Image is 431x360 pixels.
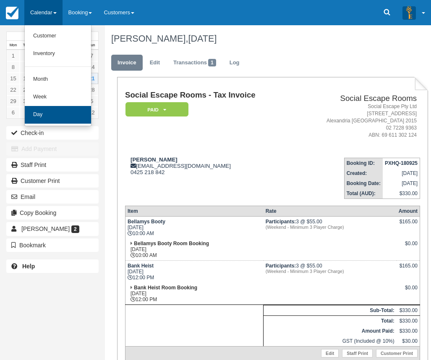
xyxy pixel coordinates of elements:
[125,216,263,238] td: [DATE] 10:00 AM
[85,95,98,107] a: 5
[6,190,99,204] button: Email
[188,33,217,44] span: [DATE]
[321,349,339,357] a: Edit
[125,283,263,305] td: [DATE] 12:00 PM
[125,91,294,100] h1: Social Escape Rooms - Tax Invoice
[344,158,383,168] th: Booking ID:
[223,55,246,71] a: Log
[344,188,383,199] th: Total (AUD):
[20,95,33,107] a: 30
[385,160,418,166] strong: PXHQ-180925
[131,156,178,163] strong: [PERSON_NAME]
[402,6,416,19] img: A3
[399,219,418,231] div: $165.00
[6,206,99,220] button: Copy Booking
[20,107,33,118] a: 7
[125,102,188,117] em: Paid
[266,225,394,230] em: (Weekend - Minimum 3 Player Charge)
[144,55,166,71] a: Edit
[20,50,33,61] a: 2
[7,107,20,118] a: 6
[7,61,20,73] a: 8
[111,55,143,71] a: Invoice
[25,88,91,106] a: Week
[25,106,91,124] a: Day
[7,84,20,95] a: 22
[344,178,383,188] th: Booking Date:
[266,263,296,269] strong: Participants
[125,238,263,261] td: [DATE] 10:00 AM
[6,174,99,188] a: Customer Print
[264,326,397,336] th: Amount Paid:
[6,142,99,156] button: Add Payment
[20,61,33,73] a: 9
[7,95,20,107] a: 29
[134,285,197,291] strong: Bank Heist Room Booking
[399,241,418,253] div: $0.00
[397,206,420,216] th: Amount
[298,103,417,139] address: Social Escape Pty Ltd [STREET_ADDRESS] Alexandria [GEOGRAPHIC_DATA] 2015 02 7228 9363 ABN: 69 611...
[264,336,397,347] td: GST (Included @ 10%)
[85,50,98,61] a: 7
[25,45,91,63] a: Inventory
[6,259,99,273] a: Help
[20,41,33,50] th: Tue
[85,84,98,95] a: 28
[6,158,99,172] a: Staff Print
[399,263,418,275] div: $165.00
[397,336,420,347] td: $30.00
[397,315,420,326] td: $330.00
[6,126,99,140] button: Check-in
[383,168,420,178] td: [DATE]
[125,102,185,117] a: Paid
[7,41,20,50] th: Mon
[6,222,99,236] a: [PERSON_NAME] 2
[25,71,91,88] a: Month
[20,84,33,95] a: 23
[7,73,20,84] a: 15
[266,219,296,225] strong: Participants
[21,225,70,232] span: [PERSON_NAME]
[6,7,18,19] img: checkfront-main-nav-mini-logo.png
[376,349,418,357] a: Customer Print
[208,59,216,66] span: 1
[125,260,263,283] td: [DATE] 12:00 PM
[85,61,98,73] a: 14
[20,73,33,84] a: 16
[264,206,397,216] th: Rate
[128,263,154,269] strong: Bank Heist
[134,241,209,246] strong: Bellamys Booty Room Booking
[22,263,35,270] b: Help
[344,168,383,178] th: Created:
[383,178,420,188] td: [DATE]
[397,305,420,315] td: $330.00
[264,305,397,315] th: Sub-Total:
[125,206,263,216] th: Item
[128,219,165,225] strong: Bellamys Booty
[25,27,91,45] a: Customer
[264,315,397,326] th: Total:
[85,41,98,50] th: Sun
[298,94,417,103] h2: Social Escape Rooms
[6,238,99,252] button: Bookmark
[397,326,420,336] td: $330.00
[167,55,222,71] a: Transactions1
[71,225,79,233] span: 2
[24,25,91,126] ul: Calendar
[111,34,422,44] h1: [PERSON_NAME],
[383,188,420,199] td: $330.00
[264,260,397,283] td: 3 @ $55.00
[125,156,294,175] div: [EMAIL_ADDRESS][DOMAIN_NAME] 0425 218 842
[399,285,418,297] div: $0.00
[342,349,373,357] a: Staff Print
[85,73,98,84] a: 21
[7,50,20,61] a: 1
[266,269,394,274] em: (Weekend - Minimum 3 Player Charge)
[85,107,98,118] a: 12
[264,216,397,238] td: 3 @ $55.00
